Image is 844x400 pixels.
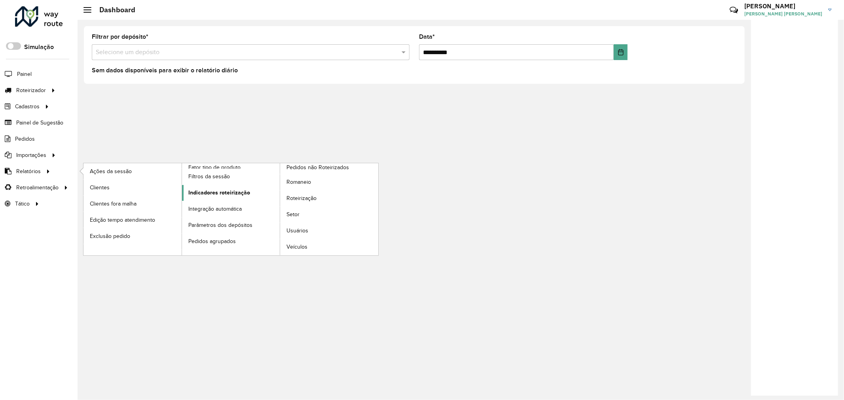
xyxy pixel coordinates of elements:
a: Fator tipo de produto [83,163,280,255]
span: Pedidos agrupados [188,237,236,245]
button: Choose Date [614,44,628,60]
span: Pedidos [15,135,35,143]
span: Retroalimentação [16,183,59,192]
span: Ações da sessão [90,167,132,175]
label: Simulação [24,42,54,52]
a: Clientes [83,179,182,195]
span: Indicadores roteirização [188,189,250,197]
span: Relatórios [16,167,41,175]
a: Setor [280,207,378,223]
a: Integração automática [182,201,280,217]
span: Veículos [286,243,307,251]
span: Painel [17,70,32,78]
a: Ações da sessão [83,163,182,179]
span: Exclusão pedido [90,232,130,240]
a: Exclusão pedido [83,228,182,244]
span: Usuários [286,226,308,235]
a: Romaneio [280,174,378,190]
span: Painel de Sugestão [16,119,63,127]
span: [PERSON_NAME] [PERSON_NAME] [744,10,822,17]
span: Cadastros [15,102,40,111]
span: Fator tipo de produto [188,163,241,172]
a: Usuários [280,223,378,239]
a: Parâmetros dos depósitos [182,217,280,233]
span: Importações [16,151,46,159]
a: Pedidos não Roteirizados [182,163,379,255]
span: Filtros da sessão [188,172,230,181]
span: Tático [15,200,30,208]
span: Roteirização [286,194,317,202]
a: Roteirização [280,191,378,206]
a: Veículos [280,239,378,255]
span: Setor [286,210,300,219]
span: Clientes fora malha [90,200,137,208]
a: Filtros da sessão [182,169,280,185]
label: Sem dados disponíveis para exibir o relatório diário [92,66,238,75]
span: Edição tempo atendimento [90,216,155,224]
span: Clientes [90,183,110,192]
span: Roteirizador [16,86,46,94]
a: Contato Rápido [725,2,742,19]
label: Filtrar por depósito [92,32,148,42]
h3: [PERSON_NAME] [744,2,822,10]
span: Romaneio [286,178,311,186]
span: Parâmetros dos depósitos [188,221,252,229]
a: Indicadores roteirização [182,185,280,201]
span: Pedidos não Roteirizados [286,163,349,172]
h2: Dashboard [91,6,135,14]
span: Integração automática [188,205,242,213]
label: Data [419,32,435,42]
a: Clientes fora malha [83,196,182,211]
a: Edição tempo atendimento [83,212,182,228]
a: Pedidos agrupados [182,234,280,249]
